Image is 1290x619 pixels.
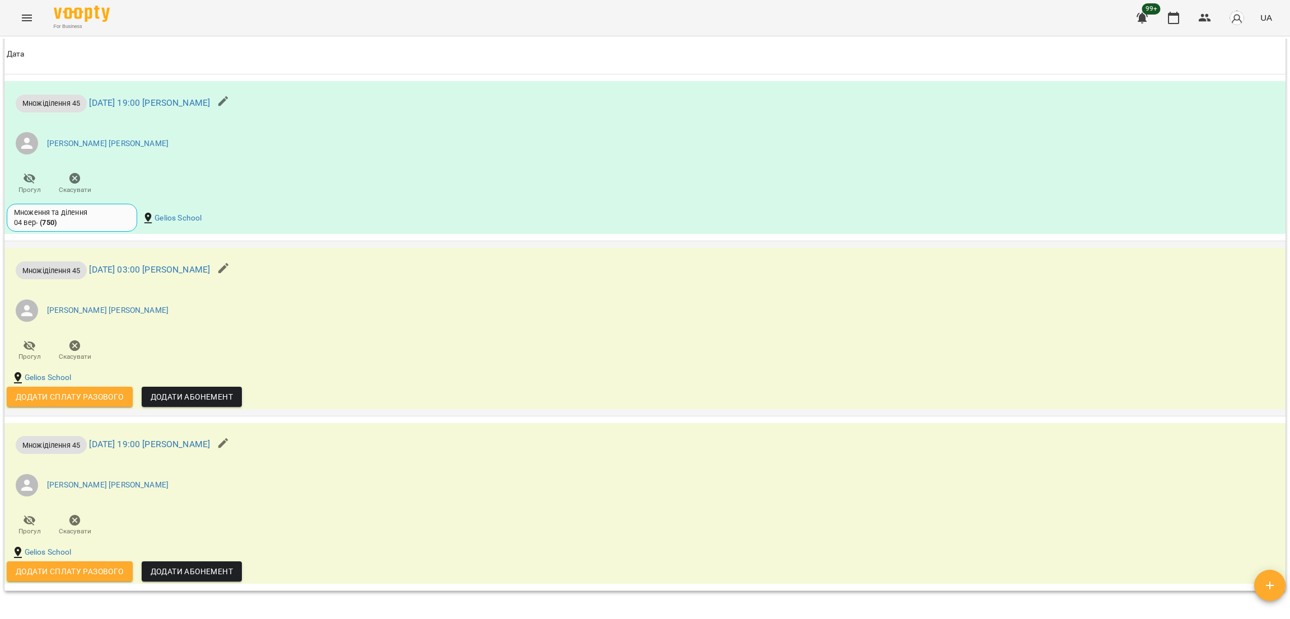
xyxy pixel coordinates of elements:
[18,352,41,362] span: Прогул
[7,387,133,407] button: Додати сплату разового
[54,6,110,22] img: Voopty Logo
[7,168,52,199] button: Прогул
[47,480,169,491] a: [PERSON_NAME] [PERSON_NAME]
[16,98,87,109] span: Множіділення 45
[142,561,242,582] button: Додати Абонемент
[47,305,169,316] a: [PERSON_NAME] [PERSON_NAME]
[52,510,97,541] button: Скасувати
[40,218,57,227] b: ( 750 )
[155,213,202,224] a: Gelios School
[89,97,210,108] a: [DATE] 19:00 [PERSON_NAME]
[7,48,25,61] div: Дата
[25,372,72,383] a: Gelios School
[52,168,97,199] button: Скасувати
[89,439,210,450] a: [DATE] 19:00 [PERSON_NAME]
[59,185,91,195] span: Скасувати
[59,352,91,362] span: Скасувати
[16,440,87,451] span: Множіділення 45
[1142,3,1161,15] span: 99+
[54,23,110,30] span: For Business
[14,218,57,228] div: 04 вер -
[13,4,40,31] button: Menu
[7,510,52,541] button: Прогул
[18,185,41,195] span: Прогул
[16,265,87,276] span: Множіділення 45
[151,390,233,404] span: Додати Абонемент
[151,565,233,578] span: Додати Абонемент
[16,390,124,404] span: Додати сплату разового
[59,527,91,536] span: Скасувати
[16,565,124,578] span: Додати сплату разового
[7,561,133,582] button: Додати сплату разового
[89,264,210,275] a: [DATE] 03:00 [PERSON_NAME]
[7,204,137,232] div: Множення та ділення04 вер- (750)
[1229,10,1245,26] img: avatar_s.png
[14,208,130,218] div: Множення та ділення
[142,387,242,407] button: Додати Абонемент
[1260,12,1272,24] span: UA
[25,547,72,558] a: Gelios School
[47,138,169,149] a: [PERSON_NAME] [PERSON_NAME]
[18,527,41,536] span: Прогул
[7,335,52,367] button: Прогул
[1256,7,1277,28] button: UA
[7,48,1283,61] span: Дата
[7,48,25,61] div: Sort
[52,335,97,367] button: Скасувати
